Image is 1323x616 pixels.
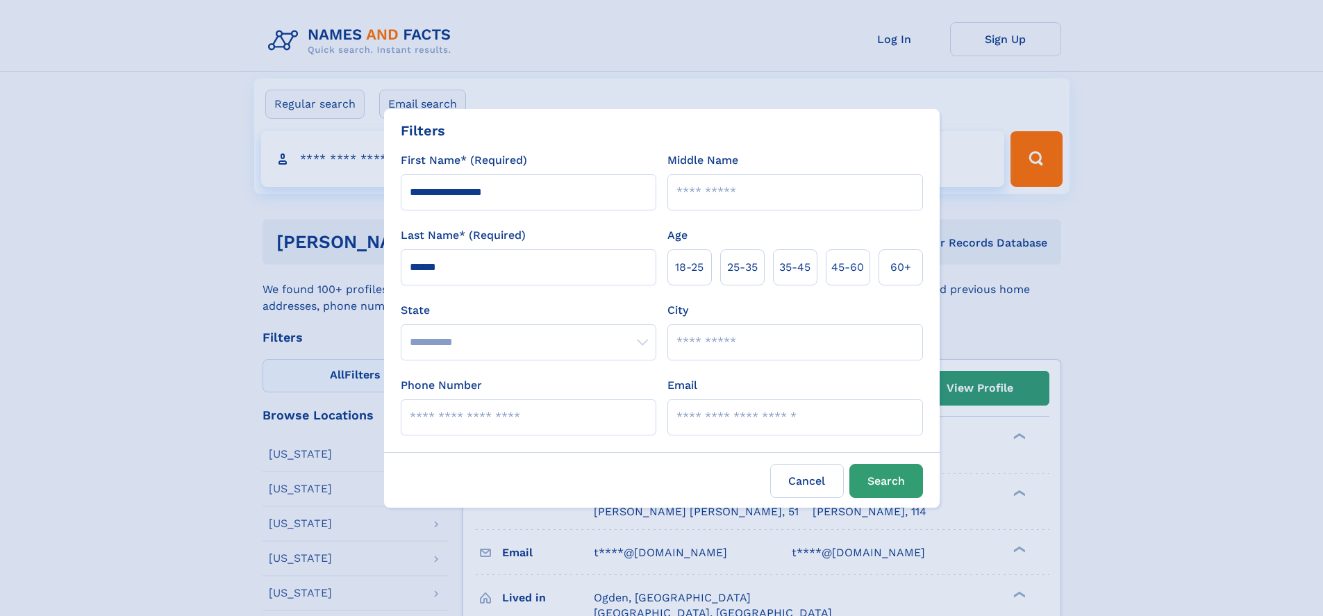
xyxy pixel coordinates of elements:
span: 60+ [890,259,911,276]
label: Last Name* (Required) [401,227,526,244]
label: Middle Name [667,152,738,169]
button: Search [849,464,923,498]
div: Filters [401,120,445,141]
label: Email [667,377,697,394]
span: 25‑35 [727,259,758,276]
label: Cancel [770,464,844,498]
label: Phone Number [401,377,482,394]
label: City [667,302,688,319]
span: 45‑60 [831,259,864,276]
span: 35‑45 [779,259,810,276]
label: State [401,302,656,319]
label: Age [667,227,688,244]
span: 18‑25 [675,259,704,276]
label: First Name* (Required) [401,152,527,169]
